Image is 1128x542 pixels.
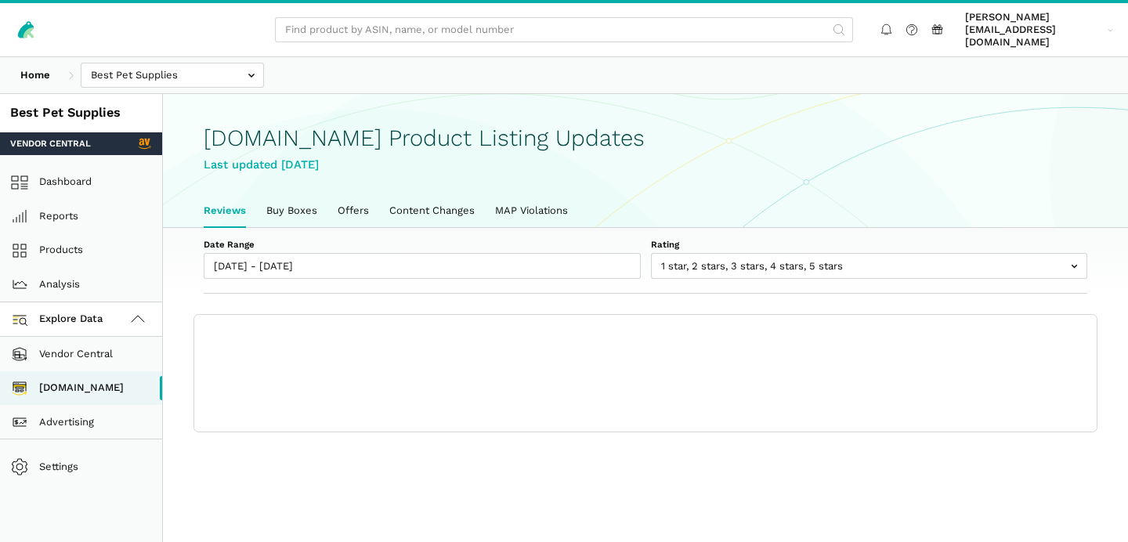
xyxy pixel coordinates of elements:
[256,194,327,227] a: Buy Boxes
[81,63,264,89] input: Best Pet Supplies
[965,11,1102,49] span: [PERSON_NAME][EMAIL_ADDRESS][DOMAIN_NAME]
[10,137,91,150] span: Vendor Central
[651,238,1088,251] label: Rating
[204,238,641,251] label: Date Range
[204,125,1087,151] h1: [DOMAIN_NAME] Product Listing Updates
[651,253,1088,279] input: 1 star, 2 stars, 3 stars, 4 stars, 5 stars
[10,104,152,122] div: Best Pet Supplies
[379,194,485,227] a: Content Changes
[327,194,379,227] a: Offers
[204,156,1087,174] div: Last updated [DATE]
[193,194,256,227] a: Reviews
[960,9,1119,52] a: [PERSON_NAME][EMAIL_ADDRESS][DOMAIN_NAME]
[10,63,60,89] a: Home
[485,194,578,227] a: MAP Violations
[275,17,853,43] input: Find product by ASIN, name, or model number
[16,310,103,329] span: Explore Data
